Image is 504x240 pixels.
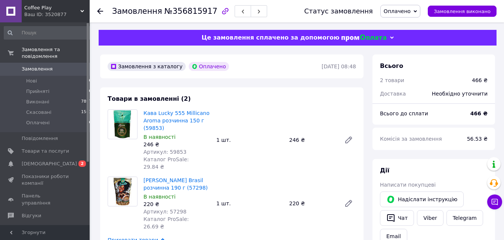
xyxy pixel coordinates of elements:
span: Прийняті [26,88,49,95]
b: 466 ₴ [470,110,488,116]
a: Редагувати [341,133,356,147]
span: Товари та послуги [22,148,69,155]
a: [PERSON_NAME] Brasil розчинна 190 г (57298) [143,177,208,191]
div: 220 ₴ [143,200,210,208]
span: Показники роботи компанії [22,173,69,187]
span: Дії [380,167,389,174]
span: Артикул: 59853 [143,149,186,155]
span: В наявності [143,194,176,200]
span: Повідомлення [22,135,58,142]
div: 246 ₴ [143,141,210,148]
span: Замовлення виконано [434,9,491,14]
a: Кава Lucky 555 Millicano Aroma розчинна 150 г (59853) [143,110,210,131]
span: Замовлення [112,7,162,16]
span: Оплачені [26,119,50,126]
span: Комісія за замовлення [380,136,442,142]
button: Замовлення виконано [428,6,497,17]
span: Каталог ProSale: 26.69 ₴ [143,216,189,230]
span: Скасовані [26,109,52,116]
span: Нові [26,78,37,84]
span: 0 [89,78,92,84]
div: 1 шт. [213,198,286,209]
a: Telegram [446,210,483,226]
div: Ваш ID: 3520877 [24,11,90,18]
input: Пошук [4,26,92,40]
img: Кава Aurelio Crema Brasil розчинна 190 г (57298) [113,177,133,206]
span: 6 [89,119,92,126]
div: Необхідно уточнити [427,85,492,102]
span: Coffee Play [24,4,80,11]
img: evopay logo [341,34,386,41]
span: Це замовлення сплачено за допомогою [201,34,339,41]
span: Всього до сплати [380,110,428,116]
div: 246 ₴ [286,135,338,145]
span: Товари в замовленні (2) [108,95,191,102]
span: Виконані [26,99,49,105]
span: В наявності [143,134,176,140]
span: Замовлення [22,66,53,72]
span: Панель управління [22,193,69,206]
span: Каталог ProSale: 29.84 ₴ [143,156,189,170]
span: 2 [78,160,86,167]
button: Чат [380,210,414,226]
div: 466 ₴ [472,77,488,84]
div: 1 шт. [213,135,286,145]
span: Оплачено [384,8,411,14]
div: Статус замовлення [304,7,373,15]
span: 0 [89,88,92,95]
span: Артикул: 57298 [143,209,186,215]
time: [DATE] 08:48 [322,63,356,69]
span: 2 товари [380,77,404,83]
span: 56.53 ₴ [467,136,488,142]
a: Редагувати [341,196,356,211]
span: Написати покупцеві [380,182,436,188]
div: Оплачено [189,62,229,71]
button: Чат з покупцем [487,194,502,209]
div: Повернутися назад [97,7,103,15]
a: Viber [417,210,443,226]
span: 1561 [81,109,92,116]
span: [DEMOGRAPHIC_DATA] [22,160,77,167]
span: Доставка [380,91,406,97]
span: №356815917 [164,7,217,16]
img: Кава Lucky 555 Millicano Aroma розчинна 150 г (59853) [113,110,132,139]
span: Всього [380,62,403,69]
span: Замовлення та повідомлення [22,46,90,60]
div: 220 ₴ [286,198,338,209]
span: 7897 [81,99,92,105]
span: Відгуки [22,212,41,219]
div: Замовлення з каталогу [108,62,186,71]
button: Надіслати інструкцію [380,191,464,207]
